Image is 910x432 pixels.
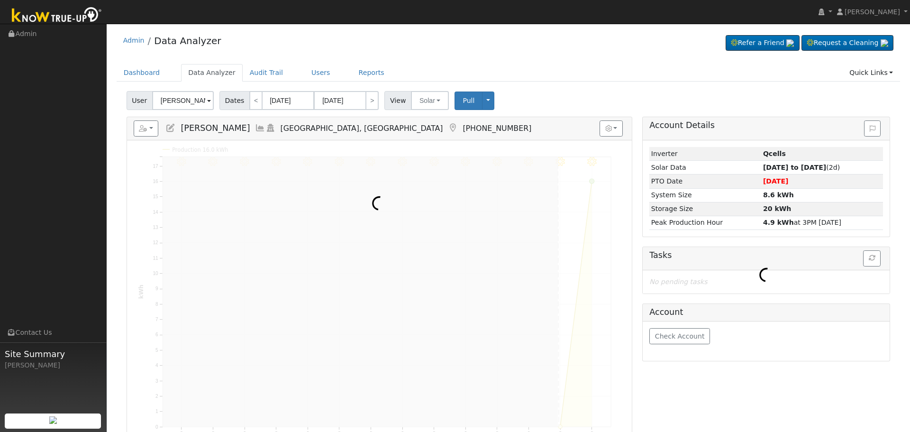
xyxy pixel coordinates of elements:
span: View [384,91,411,110]
h5: Account Details [649,120,883,130]
td: System Size [649,188,761,202]
a: Multi-Series Graph [255,123,265,133]
a: Request a Cleaning [801,35,893,51]
strong: 4.9 kWh [763,219,794,226]
td: PTO Date [649,175,761,188]
strong: 20 kWh [763,205,791,212]
a: Dashboard [117,64,167,82]
a: Quick Links [842,64,900,82]
span: [PERSON_NAME] [181,123,250,133]
a: Login As (last Never) [265,123,276,133]
td: Solar Data [649,161,761,175]
td: Storage Size [649,202,761,216]
img: Know True-Up [7,5,107,27]
button: Solar [411,91,449,110]
strong: ID: 1473, authorized: 08/12/25 [763,150,786,157]
a: Reports [352,64,391,82]
a: > [365,91,379,110]
td: Peak Production Hour [649,216,761,230]
strong: 8.6 kWh [763,191,794,199]
span: [GEOGRAPHIC_DATA], [GEOGRAPHIC_DATA] [281,124,443,133]
span: Pull [463,97,474,104]
h5: Tasks [649,250,883,260]
td: Inverter [649,147,761,161]
span: User [127,91,153,110]
span: [PHONE_NUMBER] [463,124,531,133]
span: [PERSON_NAME] [845,8,900,16]
a: Map [447,123,458,133]
td: at 3PM [DATE] [761,216,883,230]
span: Dates [219,91,250,110]
span: [DATE] [763,177,789,185]
img: retrieve [786,39,794,47]
strong: [DATE] to [DATE] [763,164,826,171]
a: Data Analyzer [154,35,221,46]
a: < [249,91,263,110]
a: Data Analyzer [181,64,243,82]
input: Select a User [152,91,214,110]
a: Users [304,64,337,82]
img: retrieve [881,39,888,47]
button: Pull [455,92,482,110]
span: (2d) [763,164,840,171]
button: Check Account [649,328,710,344]
a: Edit User (32255) [165,123,176,133]
div: [PERSON_NAME] [5,360,101,370]
button: Issue History [864,120,881,137]
span: Site Summary [5,348,101,360]
span: Check Account [655,332,705,340]
img: retrieve [49,416,57,424]
a: Admin [123,37,145,44]
button: Refresh [863,250,881,267]
a: Refer a Friend [726,35,800,51]
a: Audit Trail [243,64,290,82]
h5: Account [649,307,683,317]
